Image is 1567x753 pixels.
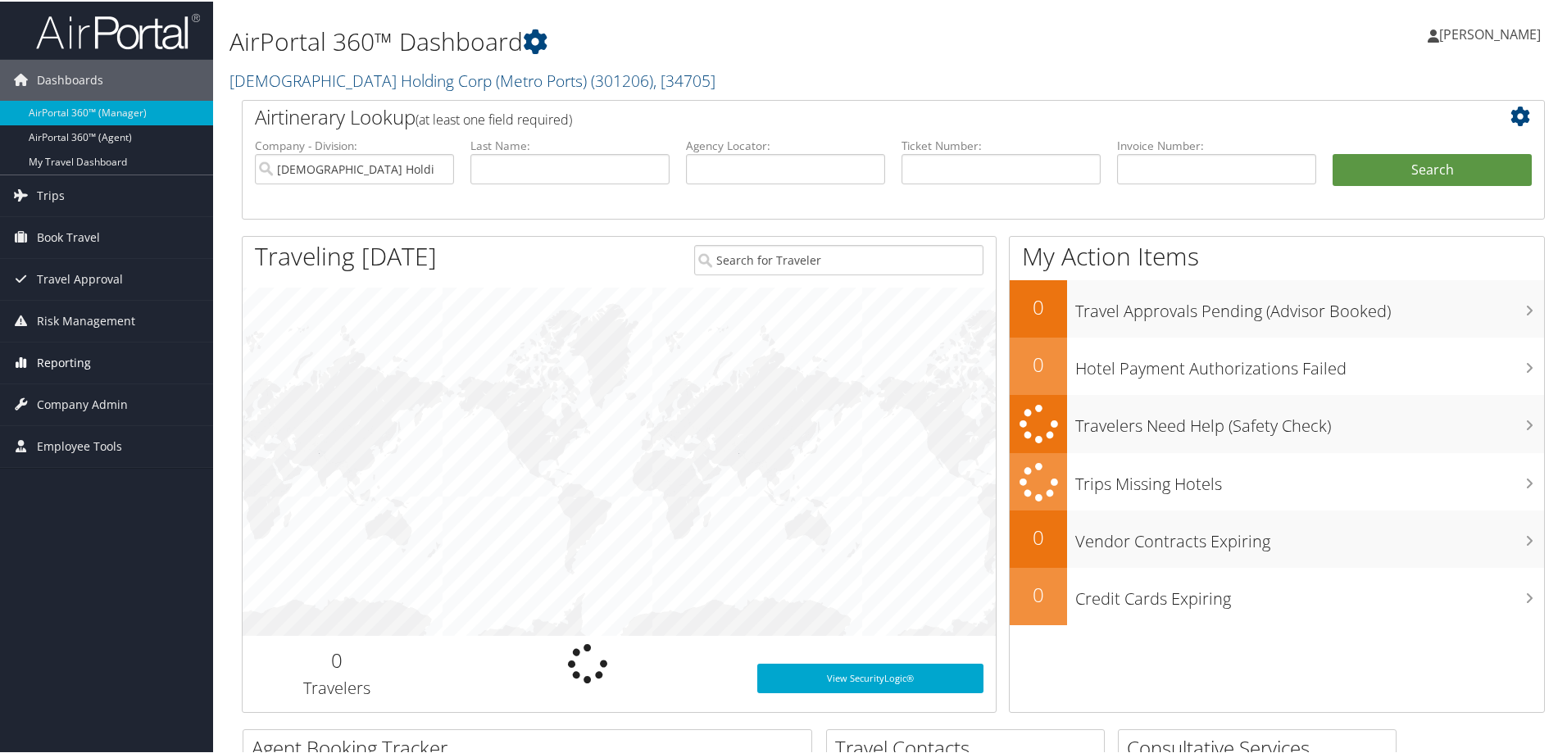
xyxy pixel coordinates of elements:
[1010,279,1544,336] a: 0Travel Approvals Pending (Advisor Booked)
[416,109,572,127] span: (at least one field required)
[1117,136,1316,152] label: Invoice Number:
[902,136,1101,152] label: Ticket Number:
[1010,393,1544,451] a: Travelers Need Help (Safety Check)
[1010,451,1544,510] a: Trips Missing Hotels
[255,102,1424,129] h2: Airtinerary Lookup
[1075,347,1544,379] h3: Hotel Payment Authorizations Failed
[229,68,715,90] a: [DEMOGRAPHIC_DATA] Holding Corp (Metro Ports)
[229,23,1115,57] h1: AirPortal 360™ Dashboard
[36,11,200,49] img: airportal-logo.png
[1010,336,1544,393] a: 0Hotel Payment Authorizations Failed
[255,675,419,698] h3: Travelers
[1075,405,1544,436] h3: Travelers Need Help (Safety Check)
[37,424,122,465] span: Employee Tools
[591,68,653,90] span: ( 301206 )
[1439,24,1541,42] span: [PERSON_NAME]
[686,136,885,152] label: Agency Locator:
[37,215,100,256] span: Book Travel
[1333,152,1532,185] button: Search
[1428,8,1557,57] a: [PERSON_NAME]
[255,136,454,152] label: Company - Division:
[1010,579,1067,607] h2: 0
[694,243,983,274] input: Search for Traveler
[757,662,983,692] a: View SecurityLogic®
[37,299,135,340] span: Risk Management
[1075,578,1544,609] h3: Credit Cards Expiring
[37,58,103,99] span: Dashboards
[1010,238,1544,272] h1: My Action Items
[1010,292,1067,320] h2: 0
[1010,509,1544,566] a: 0Vendor Contracts Expiring
[37,174,65,215] span: Trips
[1075,463,1544,494] h3: Trips Missing Hotels
[470,136,670,152] label: Last Name:
[255,238,437,272] h1: Traveling [DATE]
[1010,566,1544,624] a: 0Credit Cards Expiring
[1010,349,1067,377] h2: 0
[255,645,419,673] h2: 0
[37,257,123,298] span: Travel Approval
[37,341,91,382] span: Reporting
[1075,520,1544,551] h3: Vendor Contracts Expiring
[37,383,128,424] span: Company Admin
[1010,522,1067,550] h2: 0
[653,68,715,90] span: , [ 34705 ]
[1075,290,1544,321] h3: Travel Approvals Pending (Advisor Booked)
